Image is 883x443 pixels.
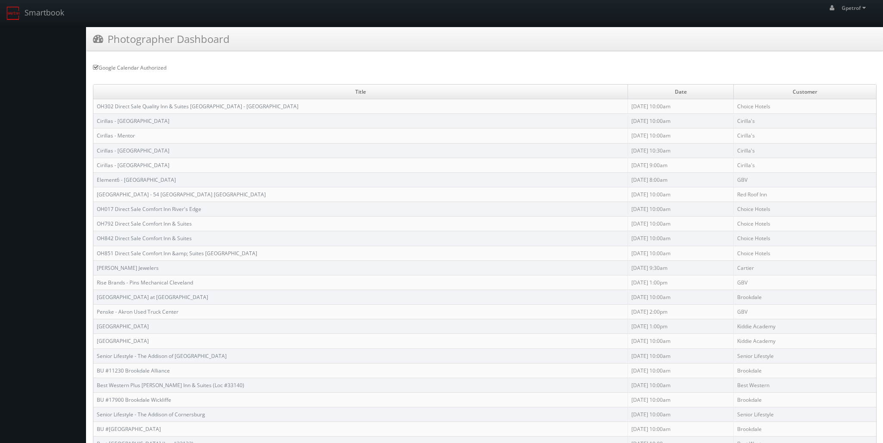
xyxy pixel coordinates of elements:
td: Choice Hotels [734,246,876,260]
td: [DATE] 9:00am [628,158,734,172]
td: Title [93,85,628,99]
td: [DATE] 10:00am [628,99,734,114]
a: OH842 Direct Sale Comfort Inn & Suites [97,235,192,242]
td: Choice Hotels [734,217,876,231]
a: OH017 Direct Sale Comfort Inn River's Edge [97,205,201,213]
td: Senior Lifestyle [734,348,876,363]
td: Kiddie Academy [734,334,876,348]
td: [DATE] 1:00pm [628,275,734,290]
td: Cartier [734,260,876,275]
span: Gpetrof [842,4,868,12]
td: Brookdale [734,422,876,437]
td: [DATE] 10:00am [628,187,734,202]
td: GBV [734,172,876,187]
td: [DATE] 10:00am [628,114,734,128]
a: OH851 Direct Sale Comfort Inn &amp; Suites [GEOGRAPHIC_DATA] [97,250,257,257]
td: [DATE] 1:00pm [628,319,734,334]
td: Brookdale [734,392,876,407]
td: Cirilla's [734,143,876,158]
td: Cirilla's [734,158,876,172]
td: Cirilla's [734,128,876,143]
a: OH302 Direct Sale Quality Inn & Suites [GEOGRAPHIC_DATA] - [GEOGRAPHIC_DATA] [97,103,298,110]
a: Cirillas - [GEOGRAPHIC_DATA] [97,117,169,125]
a: Cirillas - [GEOGRAPHIC_DATA] [97,162,169,169]
a: [GEOGRAPHIC_DATA] at [GEOGRAPHIC_DATA] [97,293,208,301]
a: BU #[GEOGRAPHIC_DATA] [97,425,161,433]
a: OH792 Direct Sale Comfort Inn & Suites [97,220,192,227]
td: [DATE] 10:00am [628,392,734,407]
td: [DATE] 8:00am [628,172,734,187]
td: [DATE] 10:00am [628,128,734,143]
td: Best Western [734,378,876,392]
td: [DATE] 10:00am [628,217,734,231]
td: GBV [734,305,876,319]
a: Senior Lifestyle - The Addison of [GEOGRAPHIC_DATA] [97,352,227,360]
td: [DATE] 10:00am [628,378,734,392]
a: Rise Brands - Pins Mechanical Cleveland [97,279,193,286]
td: Brookdale [734,290,876,304]
a: Penske - Akron Used Truck Center [97,308,178,315]
td: Choice Hotels [734,231,876,246]
img: smartbook-logo.png [6,6,20,20]
td: [DATE] 10:00am [628,202,734,217]
td: Red Roof Inn [734,187,876,202]
td: [DATE] 10:00am [628,363,734,378]
a: Cirillas - Mentor [97,132,135,139]
td: Senior Lifestyle [734,407,876,422]
td: [DATE] 9:30am [628,260,734,275]
a: [GEOGRAPHIC_DATA] [97,323,149,330]
a: BU #17900 Brookdale Wickliffe [97,396,171,403]
h3: Photographer Dashboard [93,31,230,46]
td: [DATE] 10:00am [628,422,734,437]
a: Senior Lifestyle - The Addison of Cornersburg [97,411,205,418]
td: [DATE] 10:00am [628,290,734,304]
a: [GEOGRAPHIC_DATA] [97,337,149,345]
td: [DATE] 10:00am [628,246,734,260]
td: Cirilla's [734,114,876,128]
td: GBV [734,275,876,290]
td: [DATE] 10:00am [628,231,734,246]
td: [DATE] 2:00pm [628,305,734,319]
td: [DATE] 10:00am [628,348,734,363]
td: Customer [734,85,876,99]
div: Google Calendar Authorized [93,64,877,71]
td: Kiddie Academy [734,319,876,334]
a: [PERSON_NAME] Jewelers [97,264,159,272]
a: [GEOGRAPHIC_DATA] - 54 [GEOGRAPHIC_DATA] [GEOGRAPHIC_DATA] [97,191,266,198]
td: Date [628,85,734,99]
a: Element6 - [GEOGRAPHIC_DATA] [97,176,176,183]
td: [DATE] 10:00am [628,407,734,422]
td: Brookdale [734,363,876,378]
td: [DATE] 10:30am [628,143,734,158]
a: Best Western Plus [PERSON_NAME] Inn & Suites (Loc #33140) [97,382,244,389]
a: BU #11230 Brookdale Alliance [97,367,170,374]
td: Choice Hotels [734,99,876,114]
td: Choice Hotels [734,202,876,217]
td: [DATE] 10:00am [628,334,734,348]
a: Cirillas - [GEOGRAPHIC_DATA] [97,147,169,154]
